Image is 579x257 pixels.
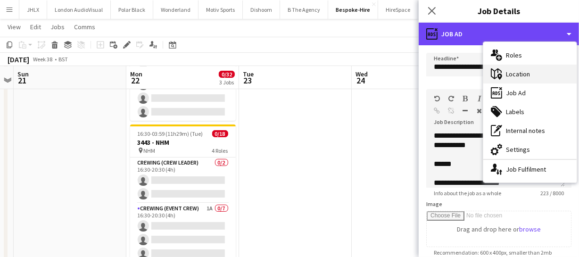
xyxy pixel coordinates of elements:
button: Motiv Sports [199,0,243,19]
span: Sun [17,70,29,78]
span: 24 [354,75,368,86]
span: 223 / 8000 [533,190,571,197]
div: Settings [483,140,577,159]
button: Dishoom [243,0,280,19]
div: Internal notes [483,121,577,140]
span: 16:30-03:59 (11h29m) (Tue) [138,130,203,137]
div: Location [483,65,577,83]
span: Recommendation: 600 x 400px, smaller than 2mb [426,249,559,256]
a: View [4,21,25,33]
button: Italic [476,95,483,102]
a: Edit [26,21,45,33]
button: Horizontal Line [462,107,469,115]
button: Gee Studios [418,0,462,19]
app-card-role: Crewing (Crew Leader)0/216:30-20:30 (4h) [130,158,236,203]
a: Comms [70,21,99,33]
span: 0/32 [219,71,235,78]
div: [DATE] [8,55,29,64]
span: Jobs [50,23,65,31]
span: Edit [30,23,41,31]
button: Wonderland [153,0,199,19]
span: 0/18 [212,130,228,137]
button: Clear Formatting [476,107,483,115]
button: Polar Black [111,0,153,19]
div: Roles [483,46,577,65]
button: HireSpace [378,0,418,19]
h3: Job Details [419,5,579,17]
button: Undo [434,95,440,102]
h3: 3443 - NHM [130,138,236,147]
button: Redo [448,95,455,102]
div: 3 Jobs [219,79,234,86]
span: 4 Roles [212,147,228,154]
span: Week 38 [31,56,55,63]
div: Job Fulfilment [483,160,577,179]
span: NHM [144,147,156,154]
span: 23 [241,75,254,86]
button: Bespoke-Hire [328,0,378,19]
div: Labels [483,102,577,121]
button: B The Agency [280,0,328,19]
button: London AudioVisual [47,0,111,19]
button: JHLX [19,0,47,19]
span: Info about the job as a whole [426,190,509,197]
span: 21 [16,75,29,86]
span: Wed [356,70,368,78]
span: Comms [74,23,95,31]
span: View [8,23,21,31]
span: Tue [243,70,254,78]
div: Job Ad [483,83,577,102]
div: Job Ad [419,23,579,45]
div: BST [58,56,68,63]
span: 22 [129,75,142,86]
a: Jobs [47,21,68,33]
button: Bold [462,95,469,102]
span: Mon [130,70,142,78]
